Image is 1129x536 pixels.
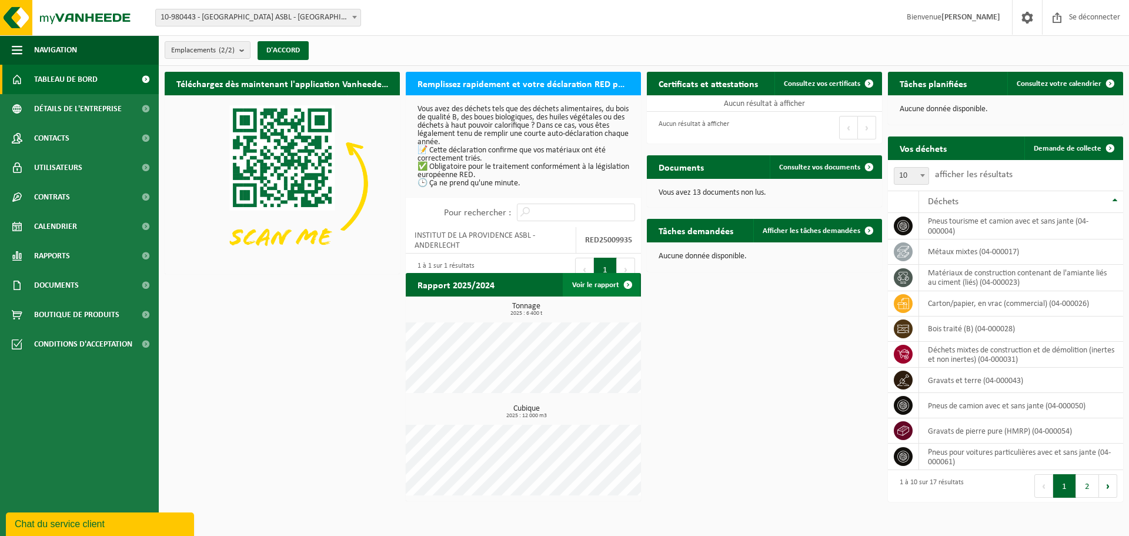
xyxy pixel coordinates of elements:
font: (2/2) [219,46,235,54]
font: Documents [34,281,79,290]
button: Précédent [1034,474,1053,498]
span: 10 [894,168,928,184]
font: Bienvenue [907,13,941,22]
font: 2025 : 12 000 m3 [506,412,547,419]
font: gravats et terre (04-000043) [928,377,1023,385]
font: Tableau de bord [34,75,98,84]
font: Vous avez des déchets tels que des déchets alimentaires, du bois de qualité B, des boues biologiq... [417,105,629,147]
font: Cubique [513,404,540,413]
font: RED25009935 [585,236,632,245]
font: Demande de collecte [1034,145,1101,152]
font: 2025 : 6 400 t [510,310,542,317]
font: Calendrier [34,222,77,231]
font: 10-980443 - [GEOGRAPHIC_DATA] ASBL - [GEOGRAPHIC_DATA] [161,13,369,22]
font: D'ACCORD [266,46,300,54]
font: Aucun résultat à afficher [724,99,805,108]
font: bois traité (B) (04-000028) [928,325,1015,334]
a: Demande de collecte [1024,137,1122,160]
span: 10-980443 - INSTITUT DE LA PROVIDENCE ASBL - ANDERLECHT [155,9,361,26]
font: Voir le rapport [572,281,619,289]
font: gravats de pierre pure (HMRP) (04-000054) [928,427,1072,436]
font: Contrats [34,193,70,202]
font: Tâches planifiées [900,80,967,89]
a: Voir le rapport [563,273,640,297]
font: matériaux de construction contenant de l'amiante liés au ciment (liés) (04-000023) [928,269,1107,287]
font: Navigation [34,46,77,55]
font: Afficher les tâches demandées [763,227,860,235]
button: D'ACCORD [258,41,309,60]
button: Précédent [839,116,858,139]
a: Afficher les tâches demandées [753,219,881,242]
font: 1 à 10 sur 17 résultats [900,479,964,486]
font: 1 [1062,482,1067,491]
a: Consultez vos certificats [774,72,881,95]
font: afficher les résultats [935,170,1013,179]
button: 2 [1076,474,1099,498]
font: pneus pour voitures particulières avec et sans jante (04-000061) [928,448,1111,466]
font: Aucun résultat à afficher [659,121,729,128]
font: Se déconnecter [1069,13,1120,22]
font: pneus tourisme et camion avec et sans jante (04-000004) [928,217,1088,235]
font: métaux mixtes (04-000017) [928,248,1019,257]
button: 1 [1053,474,1076,498]
font: Consultez vos documents [779,164,860,171]
font: 🕒 Ça ne prend qu'une minute. [417,179,520,188]
font: Rapports [34,252,70,261]
iframe: widget de discussion [6,510,196,536]
font: Remplissez rapidement et votre déclaration RED pour 2025 est prête [417,80,692,89]
button: Suivant [858,116,876,139]
font: Déchets [928,197,958,207]
a: Consultez vos documents [770,155,881,179]
button: Suivant [1099,474,1117,498]
a: Consultez votre calendrier [1007,72,1122,95]
font: INSTITUT DE LA PROVIDENCE ASBL - ANDERLECHT [415,231,535,249]
font: Détails de l'entreprise [34,105,122,114]
font: déchets mixtes de construction et de démolition (inertes et non inertes) (04-000031) [928,346,1114,364]
font: 1 à 1 sur 1 résultats [417,262,475,269]
button: 1 [594,258,617,281]
button: Suivant [617,258,635,281]
font: pneus de camion avec et sans jante (04-000050) [928,402,1085,411]
img: Téléchargez l'application VHEPlus [165,95,400,272]
font: 2 [1085,482,1090,491]
font: Boutique de produits [34,311,119,319]
font: 📝 Cette déclaration confirme que vos matériaux ont été correctement triés. [417,146,606,163]
font: Tonnage [512,302,540,311]
font: Consultez votre calendrier [1017,80,1101,88]
font: Rapport 2025/2024 [417,281,495,291]
font: [PERSON_NAME] [941,13,1000,22]
span: 10 [894,167,929,185]
button: Emplacements(2/2) [165,41,250,59]
font: Aucune donnée disponible. [659,252,747,261]
font: Emplacements [171,46,216,54]
font: Consultez vos certificats [784,80,860,88]
font: Pour rechercher : [444,208,511,218]
font: Utilisateurs [34,164,82,172]
font: Contacts [34,134,69,143]
font: Conditions d'acceptation [34,340,132,349]
font: 1 [603,266,607,275]
font: ✅ Obligatoire pour le traitement conformément à la législation européenne RED. [417,162,629,179]
button: Précédent [575,258,594,281]
font: Vos déchets [900,145,947,154]
font: Aucune donnée disponible. [900,105,988,114]
font: Tâches demandées [659,227,733,237]
font: Vous avez 13 documents non lus. [659,188,766,197]
font: Documents [659,164,704,173]
font: carton/papier, en vrac (commercial) (04-000026) [928,299,1089,308]
span: 10-980443 - INSTITUT DE LA PROVIDENCE ASBL - ANDERLECHT [156,9,360,26]
font: Certificats et attestations [659,80,758,89]
font: Téléchargez dès maintenant l'application Vanheede+ ! [176,80,392,89]
font: 10 [899,171,907,180]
